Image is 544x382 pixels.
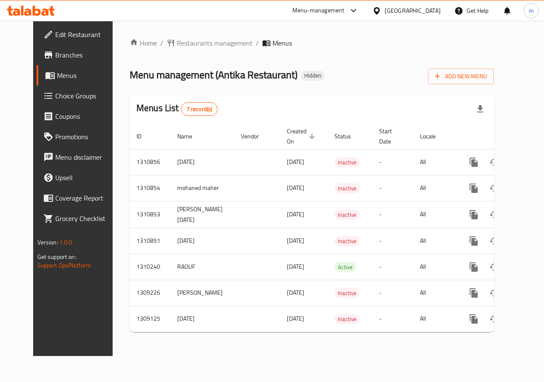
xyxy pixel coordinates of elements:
[37,237,58,248] span: Version:
[241,131,270,141] span: Vendor
[464,204,484,225] button: more
[55,172,117,183] span: Upsell
[37,24,124,45] a: Edit Restaurant
[334,158,360,167] span: Inactive
[484,309,504,329] button: Change Status
[55,29,117,40] span: Edit Restaurant
[55,152,117,162] span: Menu disclaimer
[287,313,304,324] span: [DATE]
[37,106,124,126] a: Coupons
[334,314,360,324] div: Inactive
[385,6,441,15] div: [GEOGRAPHIC_DATA]
[435,71,487,82] span: Add New Menu
[413,254,457,280] td: All
[464,257,484,277] button: more
[334,314,360,324] span: Inactive
[413,280,457,306] td: All
[372,306,413,332] td: -
[287,287,304,298] span: [DATE]
[55,91,117,101] span: Choice Groups
[379,126,403,146] span: Start Date
[130,149,170,175] td: 1310856
[177,131,203,141] span: Name
[37,86,124,106] a: Choice Groups
[428,69,494,84] button: Add New Menu
[170,280,234,306] td: [PERSON_NAME]
[130,175,170,201] td: 1310854
[287,261,304,272] span: [DATE]
[334,236,360,246] span: Inactive
[484,283,504,303] button: Change Status
[372,175,413,201] td: -
[37,167,124,188] a: Upsell
[413,201,457,228] td: All
[464,283,484,303] button: more
[413,228,457,254] td: All
[136,131,153,141] span: ID
[334,210,360,220] span: Inactive
[484,204,504,225] button: Change Status
[170,254,234,280] td: RAOUF
[287,182,304,193] span: [DATE]
[130,228,170,254] td: 1310851
[37,260,91,271] a: Support.OpsPlatform
[181,102,218,116] div: Total records count
[420,131,447,141] span: Locale
[413,149,457,175] td: All
[57,70,117,80] span: Menus
[484,231,504,251] button: Change Status
[413,175,457,201] td: All
[464,178,484,198] button: more
[130,306,170,332] td: 1309125
[484,152,504,172] button: Change Status
[59,237,73,248] span: 1.0.0
[55,193,117,203] span: Coverage Report
[37,65,124,86] a: Menus
[529,6,534,15] span: m
[55,132,117,142] span: Promotions
[372,280,413,306] td: -
[464,231,484,251] button: more
[413,306,457,332] td: All
[160,38,163,48] li: /
[372,201,413,228] td: -
[464,309,484,329] button: more
[130,280,170,306] td: 1309226
[301,72,325,79] span: Hidden
[470,99,490,119] div: Export file
[55,213,117,224] span: Grocery Checklist
[37,188,124,208] a: Coverage Report
[334,184,360,193] span: Inactive
[372,228,413,254] td: -
[484,257,504,277] button: Change Status
[287,209,304,220] span: [DATE]
[334,262,356,272] span: Active
[372,149,413,175] td: -
[256,38,259,48] li: /
[130,38,157,48] a: Home
[55,50,117,60] span: Branches
[130,38,494,48] nav: breadcrumb
[130,65,297,84] span: Menu management ( Antika Restaurant )
[372,254,413,280] td: -
[37,147,124,167] a: Menu disclaimer
[136,102,218,116] h2: Menus List
[170,306,234,332] td: [DATE]
[130,201,170,228] td: 1310853
[334,288,360,298] span: Inactive
[37,126,124,147] a: Promotions
[55,111,117,121] span: Coupons
[287,235,304,246] span: [DATE]
[37,251,76,262] span: Get support on:
[37,208,124,229] a: Grocery Checklist
[272,38,292,48] span: Menus
[170,201,234,228] td: [PERSON_NAME] [DATE]
[334,131,362,141] span: Status
[167,38,252,48] a: Restaurants management
[287,156,304,167] span: [DATE]
[484,178,504,198] button: Change Status
[292,6,345,16] div: Menu-management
